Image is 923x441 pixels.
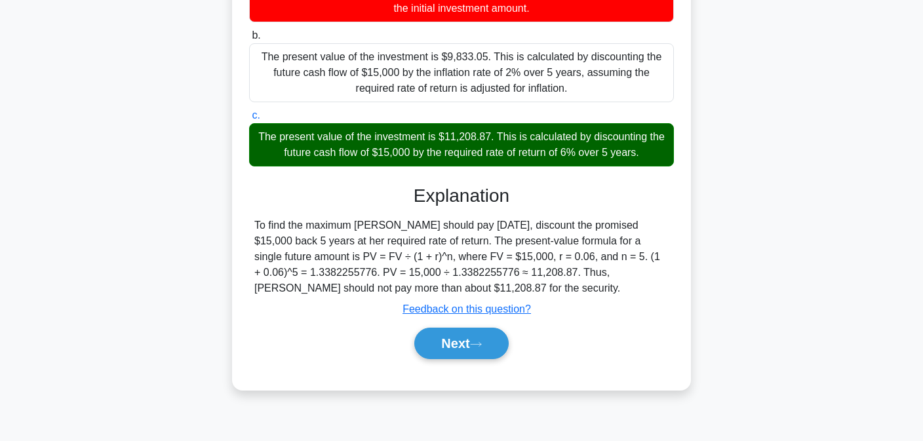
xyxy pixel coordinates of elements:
a: Feedback on this question? [403,303,531,315]
span: c. [252,109,260,121]
div: To find the maximum [PERSON_NAME] should pay [DATE], discount the promised $15,000 back 5 years a... [254,218,669,296]
div: The present value of the investment is $11,208.87. This is calculated by discounting the future c... [249,123,674,166]
button: Next [414,328,508,359]
h3: Explanation [257,185,666,207]
span: b. [252,29,260,41]
div: The present value of the investment is $9,833.05. This is calculated by discounting the future ca... [249,43,674,102]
